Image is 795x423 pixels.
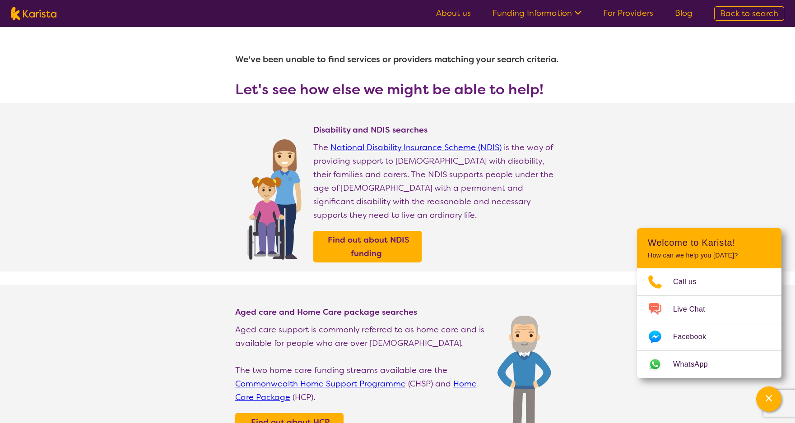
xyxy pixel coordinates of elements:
h1: We've been unable to find services or providers matching your search criteria. [235,49,560,70]
span: Facebook [673,330,717,344]
a: Blog [675,8,693,18]
p: Aged care support is commonly referred to as home care and is available for people who are over [... [235,323,488,350]
a: Commonwealth Home Support Programme [235,378,406,389]
p: How can we help you [DATE]? [648,252,771,259]
a: For Providers [603,8,653,18]
a: About us [436,8,471,18]
a: Back to search [714,6,784,21]
h2: Welcome to Karista! [648,237,771,248]
a: Web link opens in a new tab. [637,351,781,378]
span: Live Chat [673,303,716,316]
a: Funding Information [493,8,581,18]
ul: Choose channel [637,268,781,378]
p: The two home care funding streams available are the (CHSP) and (HCP). [235,363,488,404]
div: Channel Menu [637,228,781,378]
h3: Let's see how else we might be able to help! [235,81,560,97]
h4: Aged care and Home Care package searches [235,307,488,317]
span: WhatsApp [673,358,719,371]
p: The is the way of providing support to [DEMOGRAPHIC_DATA] with disability, their families and car... [313,141,560,222]
b: Find out about NDIS funding [328,234,409,259]
img: Find NDIS and Disability services and providers [244,133,304,260]
a: Find out about NDIS funding [316,233,419,260]
button: Channel Menu [756,386,781,412]
img: Karista logo [11,7,56,20]
h4: Disability and NDIS searches [313,124,560,135]
span: Call us [673,275,707,289]
a: National Disability Insurance Scheme (NDIS) [330,142,502,153]
span: Back to search [720,8,778,19]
